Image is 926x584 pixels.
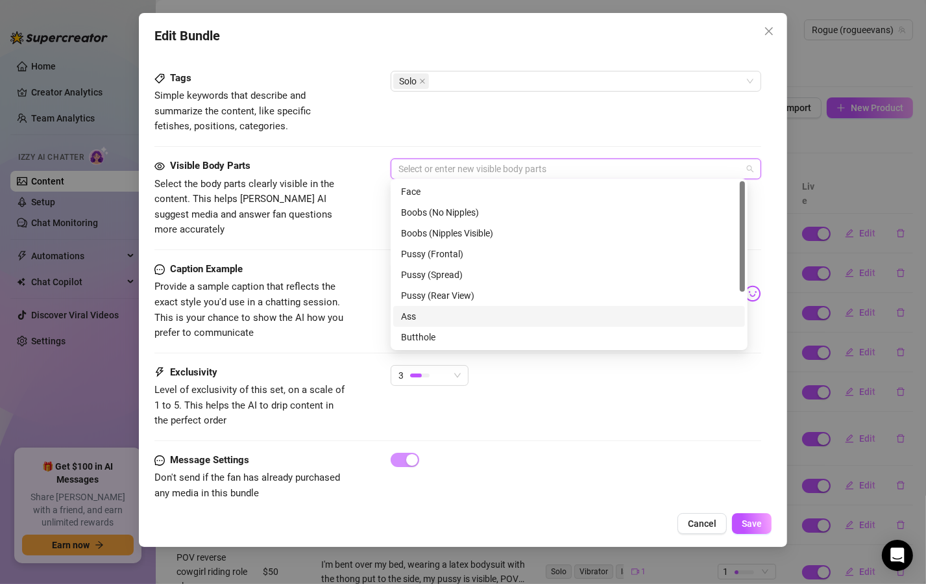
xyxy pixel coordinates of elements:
span: tag [154,73,165,84]
div: Face [393,181,745,202]
div: Butthole [393,327,745,348]
button: Save [732,513,772,534]
span: Select the body parts clearly visible in the content. This helps [PERSON_NAME] AI suggest media a... [154,178,334,236]
div: Boobs (No Nipples) [393,202,745,223]
div: Pussy (Frontal) [401,247,737,261]
span: 3 [398,366,404,385]
span: Simple keywords that describe and summarize the content, like specific fetishes, positions, categ... [154,90,311,132]
strong: Tags [170,72,191,84]
strong: Exclusivity [170,366,217,378]
span: Don't send if the fan has already purchased any media in this bundle [154,472,340,499]
img: svg%3e [744,285,761,302]
span: Cancel [688,518,716,529]
span: Provide a sample caption that reflects the exact style you'd use in a chatting session. This is y... [154,281,343,338]
div: Boobs (Nipples Visible) [401,226,737,240]
span: Close [759,26,779,36]
div: Pussy (Spread) [401,268,737,282]
span: eye [154,161,165,171]
div: Butthole [401,330,737,344]
strong: Message Settings [170,454,249,466]
div: Pussy (Rear View) [401,288,737,303]
div: Pussy (Spread) [393,264,745,285]
button: Cancel [677,513,727,534]
div: Pussy (Rear View) [393,285,745,306]
span: Level of exclusivity of this set, on a scale of 1 to 5. This helps the AI to drip content in the ... [154,384,345,426]
div: Boobs (Nipples Visible) [393,223,745,244]
span: Solo [393,73,429,89]
span: Edit Bundle [154,26,220,46]
span: Solo [399,74,417,88]
div: Open Intercom Messenger [882,540,913,571]
div: Ass [393,306,745,327]
div: Boobs (No Nipples) [401,205,737,220]
strong: Caption Example [170,263,243,275]
div: Pussy (Frontal) [393,244,745,264]
span: close [764,26,774,36]
div: Ass [401,309,737,324]
span: close [419,78,426,84]
span: thunderbolt [154,365,165,381]
button: Close [759,21,779,42]
strong: Visible Body Parts [170,160,250,171]
span: message [154,262,165,277]
span: message [154,453,165,468]
div: Face [401,184,737,199]
span: Save [742,518,762,529]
